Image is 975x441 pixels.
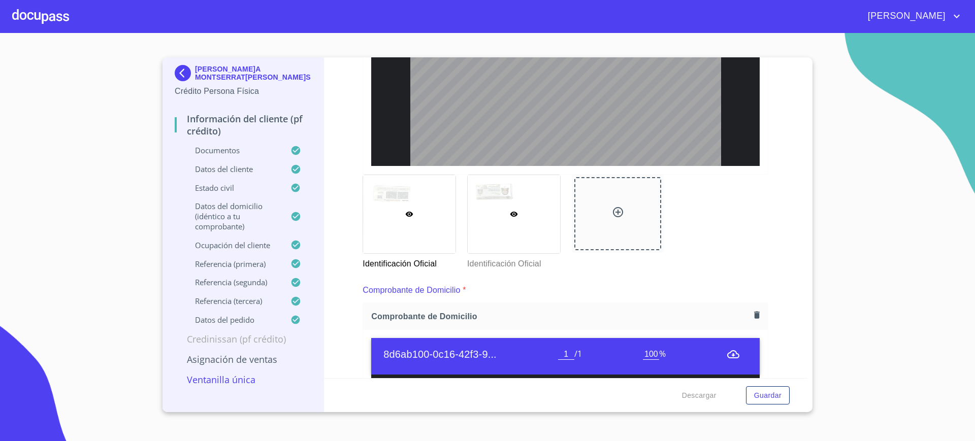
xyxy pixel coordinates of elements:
p: Credinissan (PF crédito) [175,333,311,345]
p: [PERSON_NAME]A MONTSERRAT[PERSON_NAME]S [195,65,311,81]
p: Asignación de Ventas [175,353,311,365]
p: Datos del cliente [175,164,290,174]
span: Guardar [754,389,782,402]
p: Referencia (tercera) [175,296,290,306]
button: Guardar [746,386,790,405]
button: account of current user [860,8,963,24]
span: % [659,348,666,359]
p: Crédito Persona Física [175,85,311,97]
p: Ventanilla única [175,374,311,386]
span: [PERSON_NAME] [860,8,951,24]
p: Documentos [175,145,290,155]
p: Datos del domicilio (idéntico a tu comprobante) [175,201,290,231]
div: [PERSON_NAME]A MONTSERRAT[PERSON_NAME]S [175,65,311,85]
p: Información del cliente (PF crédito) [175,113,311,137]
p: Comprobante de Domicilio [363,284,460,296]
span: Comprobante de Domicilio [371,311,750,322]
p: Datos del pedido [175,315,290,325]
p: Identificación Oficial [467,254,560,270]
p: Ocupación del Cliente [175,240,290,250]
button: menu [727,348,739,360]
h6: 8d6ab100-0c16-42f3-9... [383,346,558,362]
p: Referencia (segunda) [175,277,290,287]
p: Referencia (primera) [175,259,290,269]
p: Estado Civil [175,183,290,193]
p: Identificación Oficial [363,254,455,270]
img: Docupass spot blue [175,65,195,81]
span: / 1 [574,348,582,359]
span: Descargar [682,389,717,402]
button: Descargar [678,386,721,405]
